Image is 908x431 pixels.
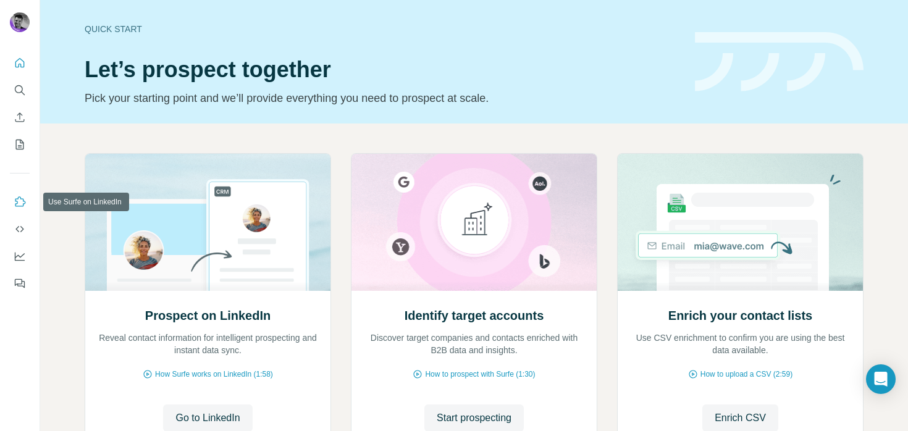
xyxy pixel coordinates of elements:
h2: Enrich your contact lists [668,307,812,324]
img: Identify target accounts [351,154,597,291]
img: banner [695,32,864,92]
span: How Surfe works on LinkedIn (1:58) [155,369,273,380]
span: How to prospect with Surfe (1:30) [425,369,535,380]
span: How to upload a CSV (2:59) [700,369,792,380]
span: Go to LinkedIn [175,411,240,425]
p: Pick your starting point and we’ll provide everything you need to prospect at scale. [85,90,680,107]
button: Dashboard [10,245,30,267]
span: Start prospecting [437,411,511,425]
h2: Identify target accounts [405,307,544,324]
p: Discover target companies and contacts enriched with B2B data and insights. [364,332,584,356]
p: Reveal contact information for intelligent prospecting and instant data sync. [98,332,318,356]
div: Open Intercom Messenger [866,364,896,394]
h1: Let’s prospect together [85,57,680,82]
button: Search [10,79,30,101]
img: Prospect on LinkedIn [85,154,331,291]
img: Enrich your contact lists [617,154,864,291]
img: Avatar [10,12,30,32]
button: Use Surfe API [10,218,30,240]
span: Enrich CSV [715,411,766,425]
div: Quick start [85,23,680,35]
button: My lists [10,133,30,156]
button: Quick start [10,52,30,74]
p: Use CSV enrichment to confirm you are using the best data available. [630,332,851,356]
button: Enrich CSV [10,106,30,128]
button: Feedback [10,272,30,295]
button: Use Surfe on LinkedIn [10,191,30,213]
h2: Prospect on LinkedIn [145,307,271,324]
